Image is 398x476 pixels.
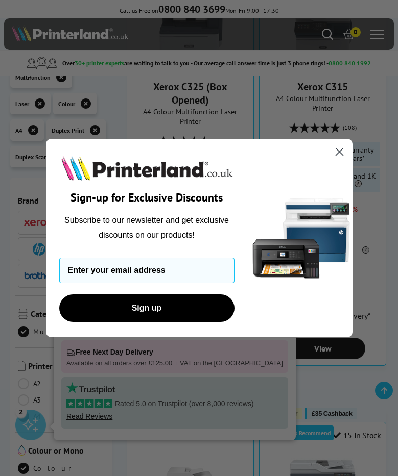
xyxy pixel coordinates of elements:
img: Printerland.co.uk [59,154,235,183]
button: Close dialog [331,143,348,161]
input: Enter your email address [59,258,235,283]
span: Subscribe to our newsletter and get exclusive discounts on our products! [64,216,229,239]
span: Sign-up for Exclusive Discounts [71,190,223,205]
button: Sign up [59,294,235,322]
img: 5290a21f-4df8-4860-95f4-ea1e8d0e8904.png [250,139,353,337]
